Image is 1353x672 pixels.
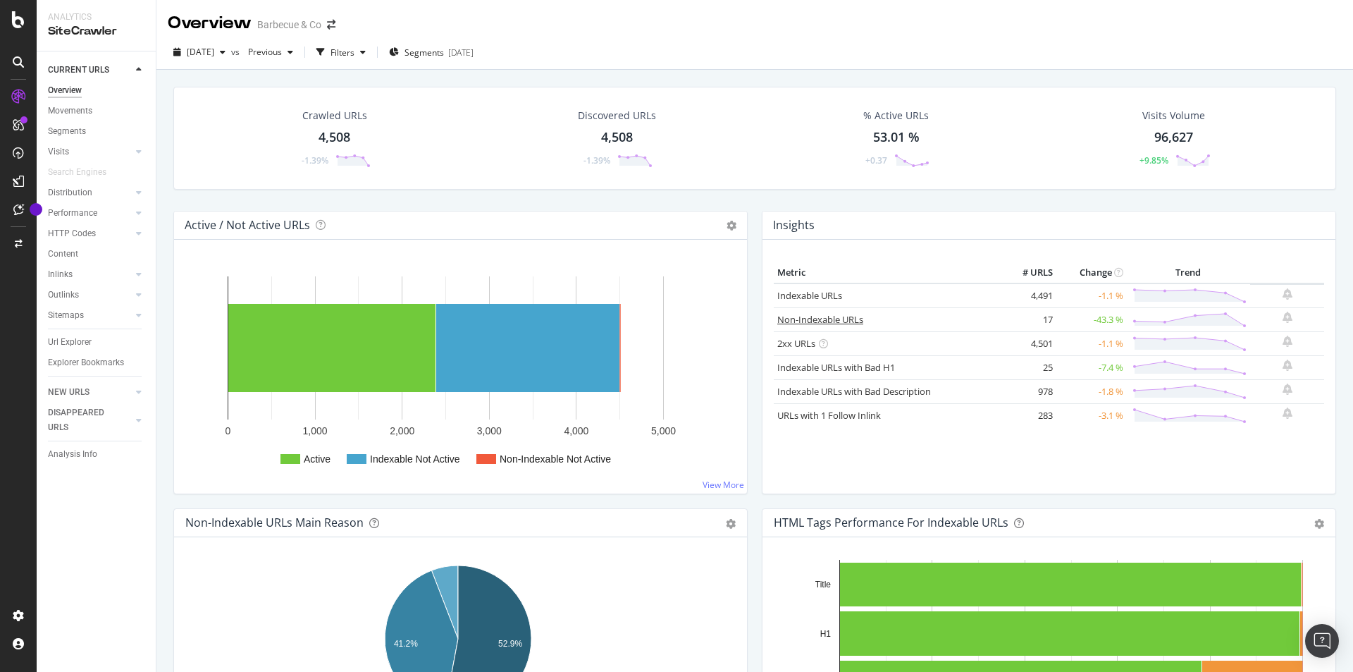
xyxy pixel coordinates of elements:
a: Inlinks [48,267,132,282]
div: Tooltip anchor [30,203,42,216]
div: Barbecue & Co [257,18,321,32]
td: -7.4 % [1056,355,1127,379]
div: NEW URLS [48,385,89,400]
a: Overview [48,83,146,98]
div: Content [48,247,78,262]
div: Non-Indexable URLs Main Reason [185,515,364,530]
text: Non-Indexable Not Active [500,453,611,465]
td: -1.1 % [1056,283,1127,308]
div: gear [1314,519,1324,529]
div: Filters [330,47,354,59]
td: 283 [1000,403,1056,427]
div: 4,508 [319,128,350,147]
th: # URLS [1000,262,1056,283]
a: Indexable URLs with Bad Description [777,385,931,398]
td: 978 [1000,379,1056,403]
td: 4,501 [1000,331,1056,355]
button: Segments[DATE] [383,41,479,63]
text: 4,000 [564,425,588,436]
div: % Active URLs [863,109,929,123]
div: Performance [48,206,97,221]
td: -3.1 % [1056,403,1127,427]
div: bell-plus [1283,360,1292,371]
svg: A chart. [185,262,731,482]
div: Segments [48,124,86,139]
a: Indexable URLs [777,289,842,302]
text: Indexable Not Active [370,453,460,465]
a: Outlinks [48,288,132,303]
div: Outlinks [48,288,79,303]
a: Content [48,247,146,262]
div: SiteCrawler [48,23,144,39]
div: [DATE] [448,47,474,59]
a: Url Explorer [48,335,146,350]
a: Movements [48,104,146,118]
div: bell-plus [1283,336,1292,347]
button: [DATE] [168,41,231,63]
div: Crawled URLs [302,109,367,123]
a: NEW URLS [48,385,132,400]
a: URLs with 1 Follow Inlink [777,409,881,422]
th: Change [1056,262,1127,283]
div: bell-plus [1283,408,1292,419]
div: gear [726,519,736,529]
div: DISAPPEARED URLS [48,405,119,435]
div: Explorer Bookmarks [48,355,124,370]
text: Title [815,580,832,589]
text: 1,000 [303,425,328,436]
a: CURRENT URLS [48,63,132,78]
div: Overview [48,83,82,98]
text: H1 [820,629,832,639]
a: DISAPPEARED URLS [48,405,132,435]
div: CURRENT URLS [48,63,109,78]
text: 5,000 [651,425,676,436]
text: 52.9% [498,639,522,649]
div: bell-plus [1283,384,1292,395]
span: vs [231,46,242,58]
div: Visits [48,145,69,159]
div: 96,627 [1154,128,1193,147]
div: Sitemaps [48,308,84,323]
text: Active [304,453,330,465]
a: Explorer Bookmarks [48,355,146,370]
h4: Insights [773,216,815,235]
div: Discovered URLs [578,109,656,123]
div: Overview [168,11,252,35]
th: Metric [774,262,1000,283]
a: Sitemaps [48,308,132,323]
div: 4,508 [601,128,633,147]
div: HTTP Codes [48,226,96,241]
a: 2xx URLs [777,337,815,350]
div: bell-plus [1283,312,1292,323]
td: -43.3 % [1056,307,1127,331]
td: 25 [1000,355,1056,379]
text: 3,000 [477,425,502,436]
a: Distribution [48,185,132,200]
a: Analysis Info [48,447,146,462]
text: 0 [225,425,231,436]
td: -1.8 % [1056,379,1127,403]
span: Previous [242,46,282,58]
div: -1.39% [302,154,328,166]
div: Analytics [48,11,144,23]
h4: Active / Not Active URLs [185,216,310,235]
button: Filters [311,41,371,63]
a: Indexable URLs with Bad H1 [777,361,895,374]
div: HTML Tags Performance for Indexable URLs [774,515,1008,530]
div: +0.37 [865,154,887,166]
div: bell-plus [1283,288,1292,300]
div: Url Explorer [48,335,92,350]
div: Distribution [48,185,92,200]
div: Search Engines [48,165,106,180]
div: Visits Volume [1142,109,1205,123]
a: Visits [48,145,132,159]
div: Open Intercom Messenger [1305,624,1339,658]
div: +9.85% [1139,154,1168,166]
td: -1.1 % [1056,331,1127,355]
td: 4,491 [1000,283,1056,308]
a: Non-Indexable URLs [777,313,863,326]
div: Analysis Info [48,447,97,462]
a: Performance [48,206,132,221]
text: 2,000 [390,425,414,436]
